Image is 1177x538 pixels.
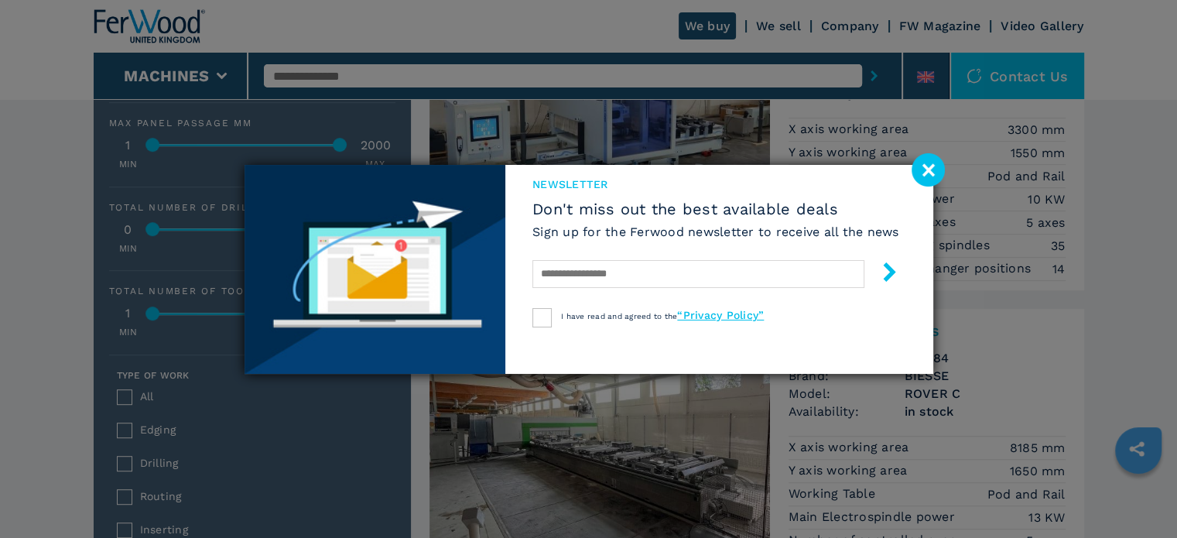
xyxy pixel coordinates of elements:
[532,200,899,218] span: Don't miss out the best available deals
[245,165,506,374] img: Newsletter image
[677,309,764,321] a: “Privacy Policy”
[864,256,899,293] button: submit-button
[561,312,764,320] span: I have read and agreed to the
[532,176,899,192] span: newsletter
[532,223,899,241] h6: Sign up for the Ferwood newsletter to receive all the news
